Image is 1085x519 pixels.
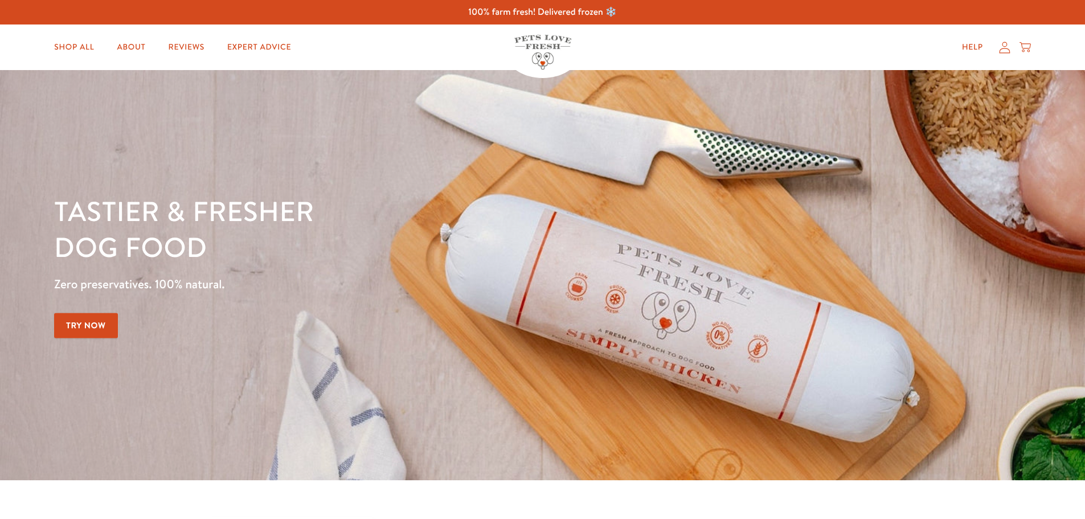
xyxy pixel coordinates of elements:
[953,36,992,59] a: Help
[54,274,705,295] p: Zero preservatives. 100% natural.
[54,194,705,265] h1: Tastier & fresher dog food
[108,36,154,59] a: About
[159,36,214,59] a: Reviews
[54,313,118,338] a: Try Now
[514,35,571,70] img: Pets Love Fresh
[45,36,103,59] a: Shop All
[218,36,300,59] a: Expert Advice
